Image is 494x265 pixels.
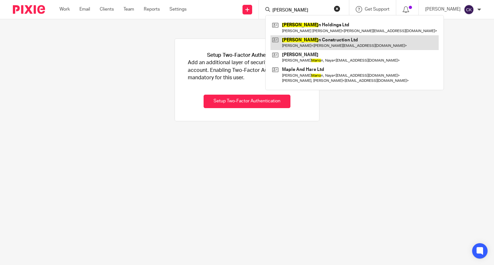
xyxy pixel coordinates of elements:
[207,52,287,59] h1: Setup Two-Factor Authentication
[272,8,330,13] input: Search
[13,5,45,14] img: Pixie
[123,6,134,13] a: Team
[169,6,187,13] a: Settings
[365,7,389,12] span: Get Support
[188,59,306,81] p: Add an additional layer of security to your account. Enabling Two-Factor Authentication is mandat...
[79,6,90,13] a: Email
[334,5,340,12] button: Clear
[144,6,160,13] a: Reports
[100,6,114,13] a: Clients
[464,4,474,15] img: svg%3E
[204,95,290,108] button: Setup Two-Factor Authentication
[425,6,461,13] p: [PERSON_NAME]
[59,6,70,13] a: Work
